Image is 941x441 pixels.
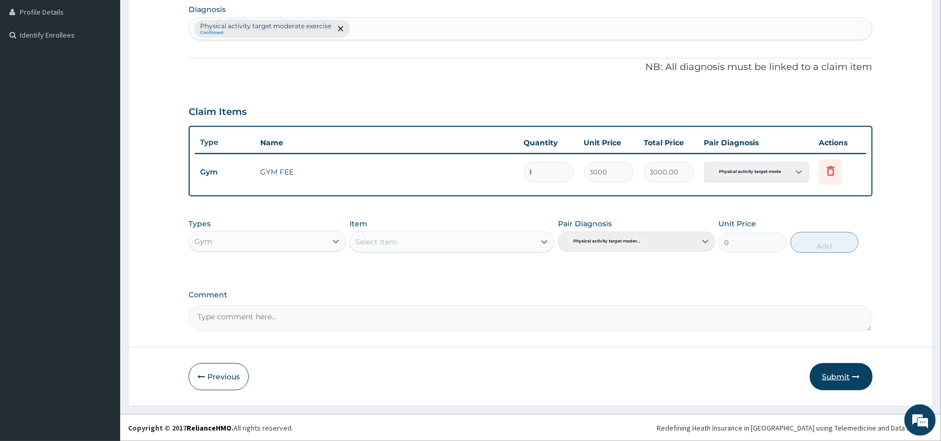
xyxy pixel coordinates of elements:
[657,423,933,433] div: Redefining Heath Insurance in [GEOGRAPHIC_DATA] using Telemedicine and Data Science!
[189,219,211,228] label: Types
[189,107,247,118] h3: Claim Items
[61,132,144,237] span: We're online!
[639,132,699,153] th: Total Price
[718,218,756,229] label: Unit Price
[189,363,249,390] button: Previous
[189,61,872,74] p: NB: All diagnosis must be linked to a claim item
[189,291,872,299] label: Comment
[54,59,176,72] div: Chat with us now
[19,52,42,78] img: d_794563401_company_1708531726252_794563401
[255,161,518,182] td: GYM FEE
[558,218,612,229] label: Pair Diagnosis
[5,285,199,322] textarea: Type your message and hit 'Enter'
[128,423,234,433] strong: Copyright © 2017 .
[519,132,579,153] th: Quantity
[579,132,639,153] th: Unit Price
[355,237,397,247] div: Select Item
[171,5,196,30] div: Minimize live chat window
[187,423,231,433] a: RelianceHMO
[255,132,518,153] th: Name
[791,232,859,253] button: Add
[120,414,941,441] footer: All rights reserved.
[699,132,814,153] th: Pair Diagnosis
[814,132,866,153] th: Actions
[189,4,226,15] label: Diagnosis
[195,133,255,152] th: Type
[350,218,367,229] label: Item
[194,236,212,247] div: Gym
[195,163,255,182] td: Gym
[810,363,873,390] button: Submit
